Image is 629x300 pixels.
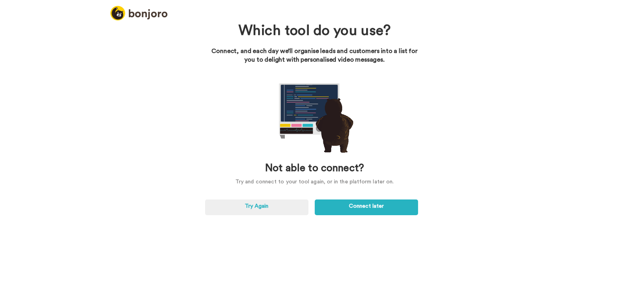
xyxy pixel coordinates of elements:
a: Connect later [315,199,418,215]
h1: Not able to connect? [175,163,455,174]
p: Connect, and each day we’ll organise leads and customers into a list for you to delight with pers... [208,47,421,65]
img: logo_full.png [110,6,167,20]
a: Try Again [205,199,308,215]
img: loading-test.gif [275,76,354,155]
h1: Which tool do you use? [226,23,403,39]
p: Try and connect to your tool again, or in the platform later on. [175,178,455,186]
